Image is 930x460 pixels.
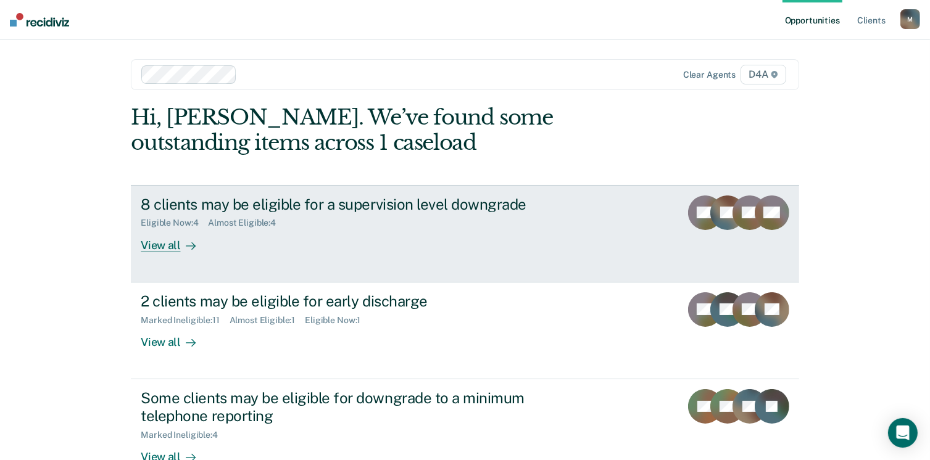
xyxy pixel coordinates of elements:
[141,228,210,252] div: View all
[888,418,918,448] div: Open Intercom Messenger
[900,9,920,29] button: M
[10,13,69,27] img: Recidiviz
[141,389,574,425] div: Some clients may be eligible for downgrade to a minimum telephone reporting
[141,315,229,326] div: Marked Ineligible : 11
[230,315,305,326] div: Almost Eligible : 1
[141,292,574,310] div: 2 clients may be eligible for early discharge
[683,70,736,80] div: Clear agents
[131,105,665,155] div: Hi, [PERSON_NAME]. We’ve found some outstanding items across 1 caseload
[131,185,799,282] a: 8 clients may be eligible for a supervision level downgradeEligible Now:4Almost Eligible:4View all
[208,218,286,228] div: Almost Eligible : 4
[131,282,799,379] a: 2 clients may be eligible for early dischargeMarked Ineligible:11Almost Eligible:1Eligible Now:1V...
[741,65,786,84] span: D4A
[141,195,574,213] div: 8 clients may be eligible for a supervision level downgrade
[141,218,208,228] div: Eligible Now : 4
[141,325,210,349] div: View all
[305,315,370,326] div: Eligible Now : 1
[141,430,227,440] div: Marked Ineligible : 4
